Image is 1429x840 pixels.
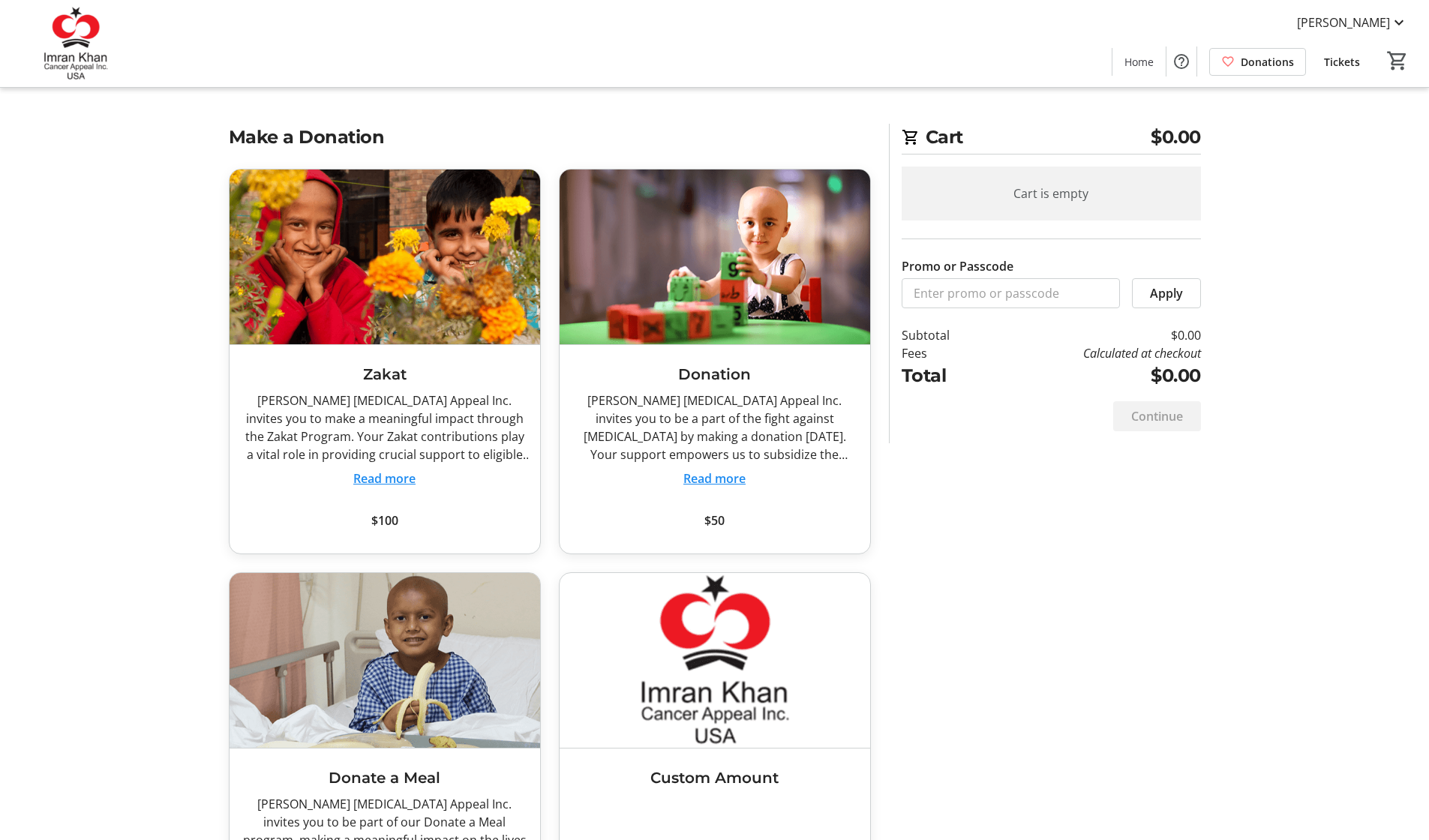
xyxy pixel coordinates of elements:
[353,469,416,487] button: Read more
[572,363,858,385] h3: Donation
[1241,54,1294,70] span: Donations
[1297,13,1390,31] span: [PERSON_NAME]
[902,257,1013,275] label: Promo or Passcode
[902,344,989,362] td: Fees
[242,505,528,535] button: $100
[371,511,398,529] span: $100
[1166,46,1196,76] button: Help
[242,363,528,385] h3: Zakat
[988,362,1200,389] td: $0.00
[560,169,870,344] img: Donation
[1384,47,1411,74] button: Cart
[1151,124,1201,151] span: $0.00
[9,6,143,81] img: Imran Khan Cancer Appeal Inc.'s Logo
[572,505,858,535] button: $50
[242,391,528,463] div: [PERSON_NAME] [MEDICAL_DATA] Appeal Inc. invites you to make a meaningful impact through the Zaka...
[902,166,1201,220] div: Cart is empty
[230,169,540,344] img: Zakat
[902,124,1201,154] h2: Cart
[1324,54,1360,70] span: Tickets
[988,326,1200,344] td: $0.00
[1150,284,1183,302] span: Apply
[1124,54,1154,70] span: Home
[1285,10,1420,34] button: [PERSON_NAME]
[229,124,871,151] h2: Make a Donation
[230,573,540,748] img: Donate a Meal
[683,469,746,487] button: Read more
[572,391,858,463] div: [PERSON_NAME] [MEDICAL_DATA] Appeal Inc. invites you to be a part of the fight against [MEDICAL_D...
[1209,48,1306,76] a: Donations
[1312,48,1372,76] a: Tickets
[988,344,1200,362] td: Calculated at checkout
[1112,48,1166,76] a: Home
[902,362,989,389] td: Total
[902,278,1120,308] input: Enter promo or passcode
[704,511,725,529] span: $50
[1132,278,1201,308] button: Apply
[560,573,870,748] img: Custom Amount
[572,766,858,789] h3: Custom Amount
[242,766,528,789] h3: Donate a Meal
[902,326,989,344] td: Subtotal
